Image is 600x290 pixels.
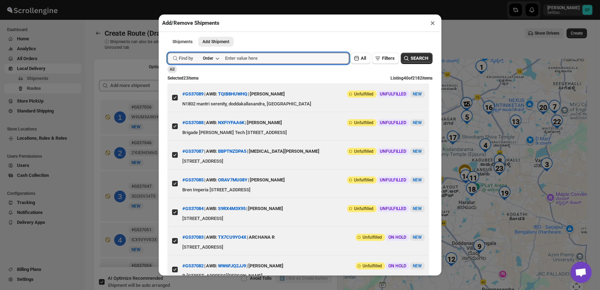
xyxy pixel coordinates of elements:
span: SEARCH [411,55,428,62]
div: Bren Imperia [STREET_ADDRESS] [182,186,425,193]
div: ARCHANA R [249,231,275,244]
span: NEW [413,149,422,154]
span: Selected 23 items [167,76,199,81]
span: All [170,67,175,72]
button: #GS37087 [182,149,204,154]
div: [PERSON_NAME] [250,174,285,186]
button: #GS37082 [182,263,204,268]
button: #GS37089 [182,91,204,97]
h2: Add/Remove Shipments [162,19,219,27]
span: AWB: [206,176,217,184]
span: Unfulfilled [354,206,373,211]
span: AWB: [206,148,217,155]
button: Filters [372,53,399,64]
button: WW6FJQ2JJ9 [218,263,246,268]
span: Unfulfilled [354,149,373,154]
span: NEW [413,92,422,97]
span: Unfulfilled [354,120,373,126]
span: NEW [413,263,422,268]
button: Order [199,53,223,63]
span: Listing 40 of 2182 items [390,76,433,81]
div: [STREET_ADDRESS] [182,244,425,251]
span: UNFULFILLED [380,206,406,211]
div: [STREET_ADDRESS] [182,215,425,222]
span: Filters [382,56,395,61]
button: ORAV7MU08Y [218,177,247,182]
div: [PERSON_NAME] [250,88,285,100]
span: Unfulfilled [363,234,382,240]
button: #GS37083 [182,234,204,240]
div: Selected Shipments [93,74,337,269]
span: Add Shipment [202,39,229,45]
a: Open chat [570,262,592,283]
span: NEW [413,120,422,125]
span: ON HOLD [388,234,406,240]
div: | | [182,145,319,158]
span: Unfulfilled [363,263,382,269]
input: Enter value here [225,53,349,64]
div: [MEDICAL_DATA][PERSON_NAME] [249,145,319,158]
div: Order [203,56,213,61]
div: | | [182,231,275,244]
span: Unfulfilled [354,177,373,183]
div: [PERSON_NAME] [248,260,283,272]
button: BBPTNZDPA5 [218,149,246,154]
div: | | [182,116,282,129]
span: All [361,56,366,61]
button: × [428,18,438,28]
button: NXFIYFAA6K [218,120,245,125]
div: N1802 mantri serenity, doddakallasandra, [GEOGRAPHIC_DATA] [182,100,425,108]
button: TX7CU9YO4X [218,234,246,240]
button: #GS37084 [182,206,204,211]
span: NEW [413,235,422,240]
span: UNFULFILLED [380,177,406,183]
span: NEW [413,178,422,182]
span: NEW [413,206,422,211]
span: Find by [179,55,193,62]
button: #GS37085 [182,177,204,182]
div: [STREET_ADDRESS] [182,158,425,165]
span: UNFULFILLED [380,120,406,126]
span: AWB: [206,91,217,98]
div: B-[STREET_ADDRESS][PERSON_NAME] [182,272,425,279]
span: AWB: [206,262,217,269]
button: All [351,53,370,64]
div: [PERSON_NAME] [248,202,283,215]
div: Brigade [PERSON_NAME] Tech [STREET_ADDRESS] [182,129,425,136]
button: #GS37088 [182,120,204,125]
span: UNFULFILLED [380,149,406,154]
span: Shipments [172,39,193,45]
div: | | [182,88,285,100]
span: Unfulfilled [354,91,373,97]
span: AWB: [206,205,217,212]
div: | | [182,260,283,272]
button: TQIB8HUWHQ [218,91,247,97]
span: UNFULFILLED [380,91,406,97]
div: | | [182,202,283,215]
button: SEARCH [401,53,433,64]
span: ON HOLD [388,263,406,269]
div: [PERSON_NAME] [247,116,282,129]
span: AWB: [206,234,217,241]
div: | | [182,174,285,186]
button: S9RX4M3X95 [218,206,246,211]
span: AWB: [206,119,217,126]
